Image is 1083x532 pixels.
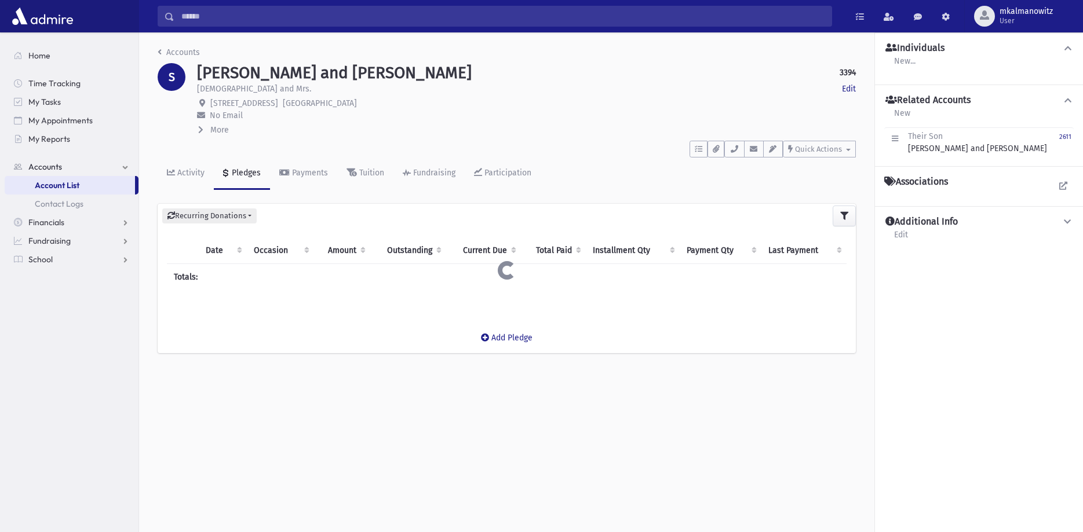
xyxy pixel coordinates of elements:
a: My Reports [5,130,138,148]
div: Payments [290,168,328,178]
button: Related Accounts [884,94,1074,107]
a: Participation [465,157,541,190]
a: School [5,250,138,269]
a: Tuition [337,157,393,190]
p: [DEMOGRAPHIC_DATA] and Mrs. [197,83,311,95]
span: [GEOGRAPHIC_DATA] [283,98,357,108]
img: AdmirePro [9,5,76,28]
h4: Additional Info [885,216,958,228]
div: Tuition [357,168,384,178]
h4: Associations [884,176,948,188]
button: Quick Actions [783,141,856,157]
a: 2611 [1059,130,1071,155]
a: Payments [270,157,337,190]
th: Occasion [247,237,314,264]
span: Fundraising [28,236,71,246]
h1: [PERSON_NAME] and [PERSON_NAME] [197,63,472,83]
div: Fundraising [411,168,455,178]
th: Outstanding [370,237,446,264]
a: New [894,107,911,127]
span: School [28,254,53,265]
div: Activity [175,168,205,178]
div: [PERSON_NAME] and [PERSON_NAME] [908,130,1047,155]
div: S [158,63,185,91]
span: My Tasks [28,97,61,107]
span: Their Son [908,131,943,141]
button: More [197,124,230,136]
div: Pledges [229,168,261,178]
span: Quick Actions [795,145,842,153]
h4: Related Accounts [885,94,971,107]
a: Home [5,46,138,65]
input: Search [174,6,832,27]
span: My Reports [28,134,70,144]
a: Pledges [214,157,270,190]
span: More [210,125,229,135]
a: Edit [842,83,856,95]
a: Activity [158,157,214,190]
span: Accounts [28,162,62,172]
th: Date [199,237,247,264]
th: Amount [314,237,371,264]
th: Installment Qty [586,237,680,264]
a: Accounts [5,157,138,176]
a: Fundraising [393,157,465,190]
span: Financials [28,217,64,228]
span: mkalmanowitz [1000,7,1053,16]
a: Financials [5,213,138,232]
th: Totals: [167,263,314,290]
a: Add Pledge [472,324,542,352]
button: Individuals [884,42,1074,54]
span: Home [28,50,50,61]
a: New... [894,54,916,75]
th: Payment Qty [680,237,761,264]
a: Account List [5,176,135,195]
a: Time Tracking [5,74,138,93]
a: Edit [894,228,909,249]
span: User [1000,16,1053,25]
a: Accounts [158,47,200,57]
button: Recurring Donations [162,208,257,223]
th: Total Paid [521,237,586,264]
strong: 3394 [840,67,856,79]
th: Current Due [446,237,521,264]
span: Time Tracking [28,78,81,89]
small: 2611 [1059,133,1071,141]
nav: breadcrumb [158,46,200,63]
span: Account List [35,180,79,190]
div: Participation [482,168,531,178]
span: [STREET_ADDRESS] [210,98,278,108]
a: My Tasks [5,93,138,111]
th: Last Payment [761,237,847,264]
button: Additional Info [884,216,1074,228]
a: My Appointments [5,111,138,130]
span: Contact Logs [35,199,83,209]
span: My Appointments [28,115,93,126]
a: Fundraising [5,232,138,250]
span: No Email [210,111,243,120]
a: Contact Logs [5,195,138,213]
h4: Individuals [885,42,945,54]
